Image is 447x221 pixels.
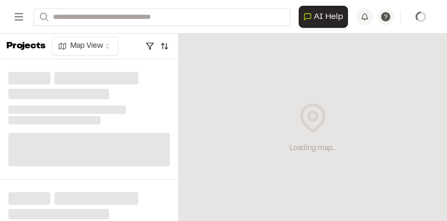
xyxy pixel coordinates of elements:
[290,143,335,154] div: Loading map...
[299,6,352,28] div: Open AI Assistant
[299,6,348,28] button: Open AI Assistant
[34,8,52,26] button: Search
[6,39,46,54] p: Projects
[314,10,343,23] span: AI Help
